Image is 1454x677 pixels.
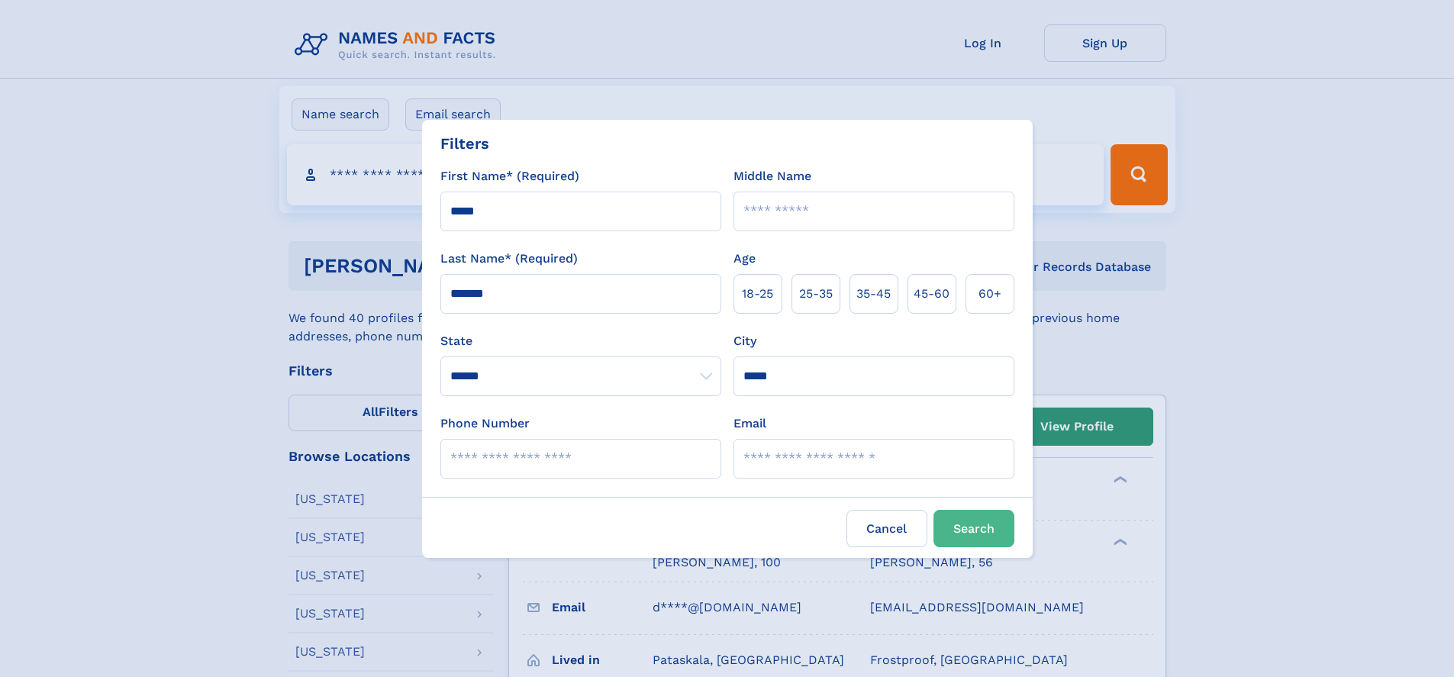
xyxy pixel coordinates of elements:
label: State [440,332,721,350]
label: City [733,332,756,350]
div: Filters [440,132,489,155]
label: Email [733,414,766,433]
label: Last Name* (Required) [440,250,578,268]
span: 45‑60 [914,285,949,303]
label: Cancel [846,510,927,547]
span: 35‑45 [856,285,891,303]
span: 25‑35 [799,285,833,303]
span: 60+ [978,285,1001,303]
label: First Name* (Required) [440,167,579,185]
label: Age [733,250,756,268]
button: Search [933,510,1014,547]
label: Middle Name [733,167,811,185]
label: Phone Number [440,414,530,433]
span: 18‑25 [742,285,773,303]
